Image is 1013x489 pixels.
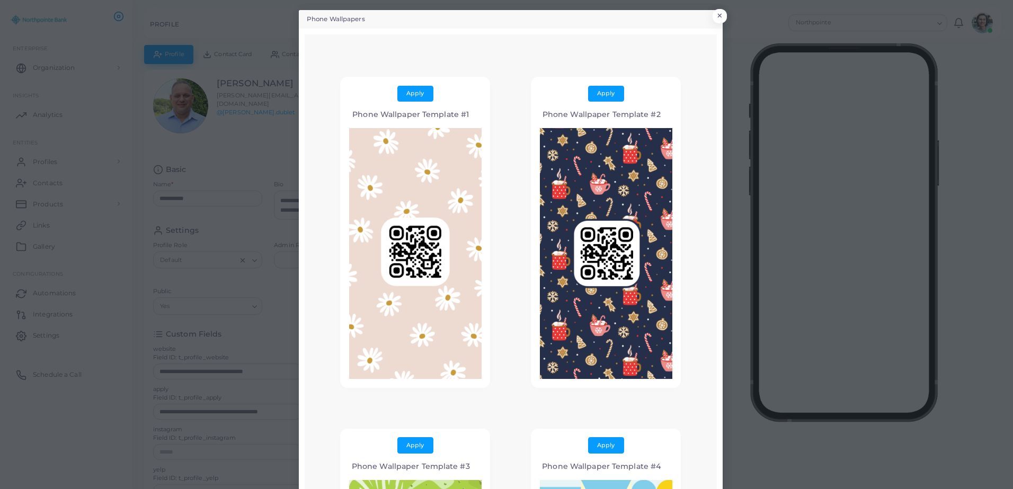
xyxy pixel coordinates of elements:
[349,462,473,471] h4: Phone Wallpaper Template #3
[349,128,482,379] img: 3c063395a8fe574c83198046e8216f260acfe8949aa129a79d3e75be30e0ca07.png
[307,15,365,24] h5: Phone Wallpapers
[397,86,433,102] button: Apply
[597,89,615,97] span: Apply
[540,128,672,379] img: 634ccdb8de3b0e154f5ad23b2e82d692a839a82586e7f7327027e4f3b9c0941e.png
[406,89,424,97] span: Apply
[713,9,727,23] button: Close
[588,86,624,102] button: Apply
[406,441,424,449] span: Apply
[540,110,664,119] h4: Phone Wallpaper Template #2
[349,110,473,119] h4: Phone Wallpaper Template #1
[540,462,664,471] h4: Phone Wallpaper Template #4
[588,437,624,453] button: Apply
[597,441,615,449] span: Apply
[397,437,433,453] button: Apply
